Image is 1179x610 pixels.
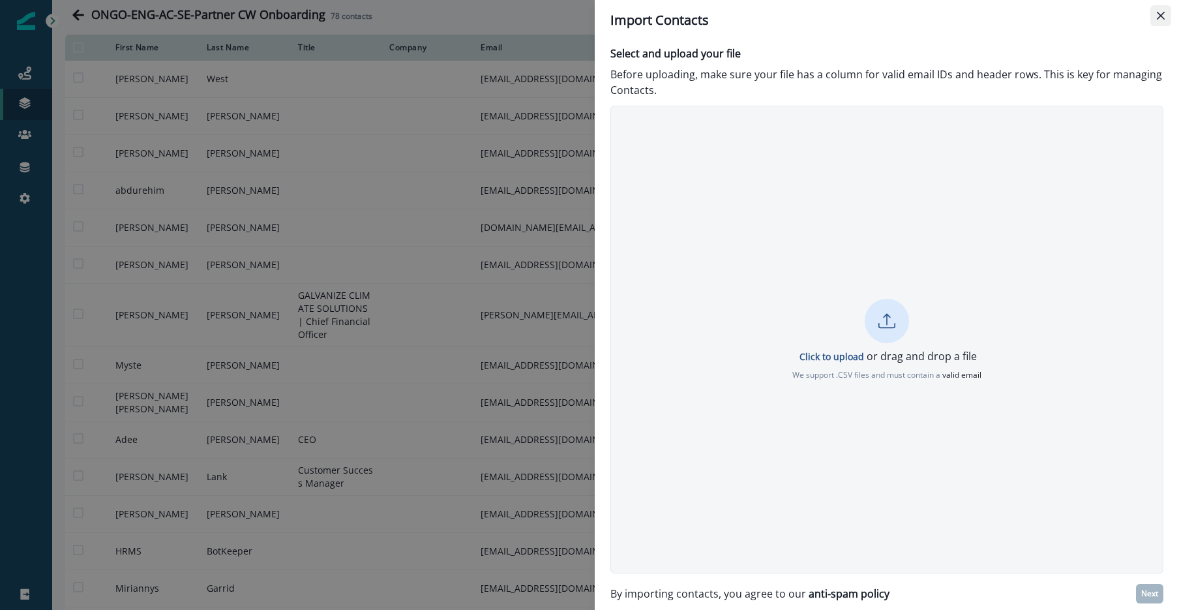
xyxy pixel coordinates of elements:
p: We support .CSV files and must contain a [792,369,981,381]
span: valid email [942,369,981,380]
button: Click to upload [797,350,867,363]
button: Close [1150,5,1171,26]
p: By importing contacts, you agree to our [610,586,889,602]
p: Next [1141,589,1158,598]
p: or drag and drop a file [797,348,977,364]
p: Before uploading, make sure your file has a column for valid email IDs and header rows. This is k... [610,67,1163,98]
button: Next [1136,584,1163,603]
p: Click to upload [799,350,864,363]
p: Select and upload your file [610,46,1163,61]
p: Import Contacts [610,10,709,30]
a: anti-spam policy [809,587,889,601]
